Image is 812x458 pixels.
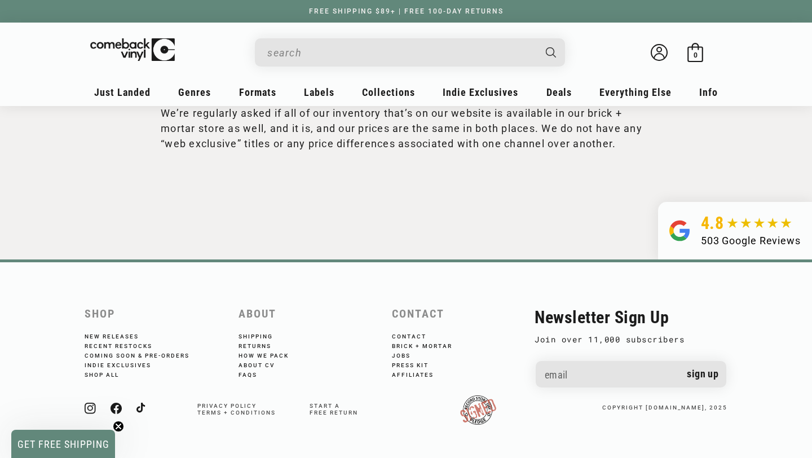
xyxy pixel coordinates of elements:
[362,86,415,98] span: Collections
[161,105,651,151] p: We’re regularly asked if all of our inventory that’s on our website is available in our brick + m...
[535,333,727,346] p: Join over 11,000 subscribers
[197,403,257,409] a: Privacy Policy
[392,333,442,340] a: Contact
[85,359,166,369] a: Indie Exclusives
[239,350,304,359] a: How We Pack
[694,51,698,59] span: 0
[536,361,726,390] input: Email
[599,86,672,98] span: Everything Else
[310,403,358,416] a: Start afree return
[536,38,567,67] button: Search
[392,350,426,359] a: Jobs
[239,359,290,369] a: About CV
[392,340,467,350] a: Brick + Mortar
[85,350,205,359] a: Coming Soon & Pre-Orders
[535,307,727,327] h2: Newsletter Sign Up
[392,369,449,378] a: Affiliates
[304,86,334,98] span: Labels
[94,86,151,98] span: Just Landed
[701,213,724,233] span: 4.8
[239,333,288,340] a: Shipping
[85,369,134,378] a: Shop All
[85,333,154,340] a: New Releases
[392,307,535,320] h2: Contact
[602,404,727,411] small: copyright [DOMAIN_NAME], 2025
[699,86,718,98] span: Info
[443,86,518,98] span: Indie Exclusives
[197,409,276,416] a: Terms + Conditions
[85,307,227,320] h2: Shop
[727,218,792,229] img: star5.svg
[460,395,496,425] img: RSDPledgeSigned-updated.png
[267,41,535,64] input: When autocomplete results are available use up and down arrows to review and enter to select
[701,233,801,248] div: 503 Google Reviews
[239,307,381,320] h2: About
[85,340,167,350] a: Recent Restocks
[669,213,690,248] img: Group.svg
[239,86,276,98] span: Formats
[546,86,572,98] span: Deals
[255,38,565,67] div: Search
[298,7,515,15] a: FREE SHIPPING $89+ | FREE 100-DAY RETURNS
[310,403,358,416] span: Start a free return
[239,369,272,378] a: FAQs
[113,421,124,432] button: Close teaser
[392,359,444,369] a: Press Kit
[178,86,211,98] span: Genres
[17,438,109,450] span: GET FREE SHIPPING
[658,202,812,259] a: 4.8 503 Google Reviews
[11,430,115,458] div: GET FREE SHIPPINGClose teaser
[239,340,286,350] a: Returns
[679,361,727,387] button: Sign up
